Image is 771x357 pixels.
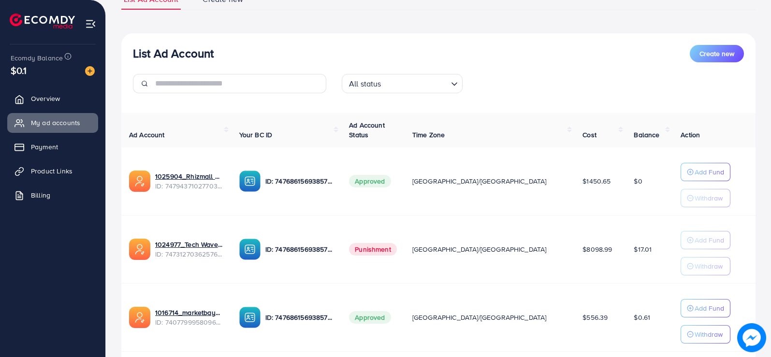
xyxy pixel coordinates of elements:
[634,313,650,322] span: $0.61
[155,308,224,317] a: 1016714_marketbay_1724762849692
[349,311,391,324] span: Approved
[129,171,150,192] img: ic-ads-acc.e4c84228.svg
[129,130,165,140] span: Ad Account
[737,323,766,352] img: image
[129,239,150,260] img: ic-ads-acc.e4c84228.svg
[239,239,261,260] img: ic-ba-acc.ded83a64.svg
[634,130,659,140] span: Balance
[155,308,224,328] div: <span class='underline'>1016714_marketbay_1724762849692</span></br>7407799958096789521
[681,325,730,343] button: Withdraw
[155,317,224,327] span: ID: 7407799958096789521
[695,328,723,340] p: Withdraw
[690,45,744,62] button: Create new
[265,312,334,323] p: ID: 7476861569385742352
[699,49,734,58] span: Create new
[133,46,214,60] h3: List Ad Account
[7,161,98,181] a: Product Links
[695,166,724,178] p: Add Fund
[155,171,224,181] a: 1025904_Rhizmall Archbeat_1741442161001
[7,89,98,108] a: Overview
[695,302,724,314] p: Add Fund
[239,130,273,140] span: Your BC ID
[265,175,334,187] p: ID: 7476861569385742352
[155,249,224,259] span: ID: 7473127036257615873
[7,186,98,205] a: Billing
[7,113,98,132] a: My ad accounts
[695,234,724,246] p: Add Fund
[412,130,445,140] span: Time Zone
[695,192,723,204] p: Withdraw
[155,171,224,191] div: <span class='underline'>1025904_Rhizmall Archbeat_1741442161001</span></br>7479437102770323473
[412,176,547,186] span: [GEOGRAPHIC_DATA]/[GEOGRAPHIC_DATA]
[412,313,547,322] span: [GEOGRAPHIC_DATA]/[GEOGRAPHIC_DATA]
[129,307,150,328] img: ic-ads-acc.e4c84228.svg
[347,77,383,91] span: All status
[349,175,391,187] span: Approved
[349,243,397,256] span: Punishment
[31,166,73,176] span: Product Links
[634,244,652,254] span: $17.01
[11,53,63,63] span: Ecomdy Balance
[582,176,611,186] span: $1450.65
[342,74,463,93] div: Search for option
[681,231,730,249] button: Add Fund
[31,94,60,103] span: Overview
[31,118,80,128] span: My ad accounts
[384,75,447,91] input: Search for option
[412,244,547,254] span: [GEOGRAPHIC_DATA]/[GEOGRAPHIC_DATA]
[681,189,730,207] button: Withdraw
[239,171,261,192] img: ic-ba-acc.ded83a64.svg
[31,190,50,200] span: Billing
[695,260,723,272] p: Withdraw
[155,240,224,249] a: 1024977_Tech Wave_1739972983986
[85,66,95,76] img: image
[681,299,730,317] button: Add Fund
[155,240,224,259] div: <span class='underline'>1024977_Tech Wave_1739972983986</span></br>7473127036257615873
[349,120,385,140] span: Ad Account Status
[582,313,608,322] span: $556.39
[582,244,612,254] span: $8098.99
[10,14,75,29] img: logo
[239,307,261,328] img: ic-ba-acc.ded83a64.svg
[634,176,642,186] span: $0
[681,130,700,140] span: Action
[265,243,334,255] p: ID: 7476861569385742352
[7,137,98,157] a: Payment
[681,257,730,275] button: Withdraw
[85,18,96,29] img: menu
[155,181,224,191] span: ID: 7479437102770323473
[582,130,596,140] span: Cost
[31,142,58,152] span: Payment
[11,63,27,77] span: $0.1
[681,163,730,181] button: Add Fund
